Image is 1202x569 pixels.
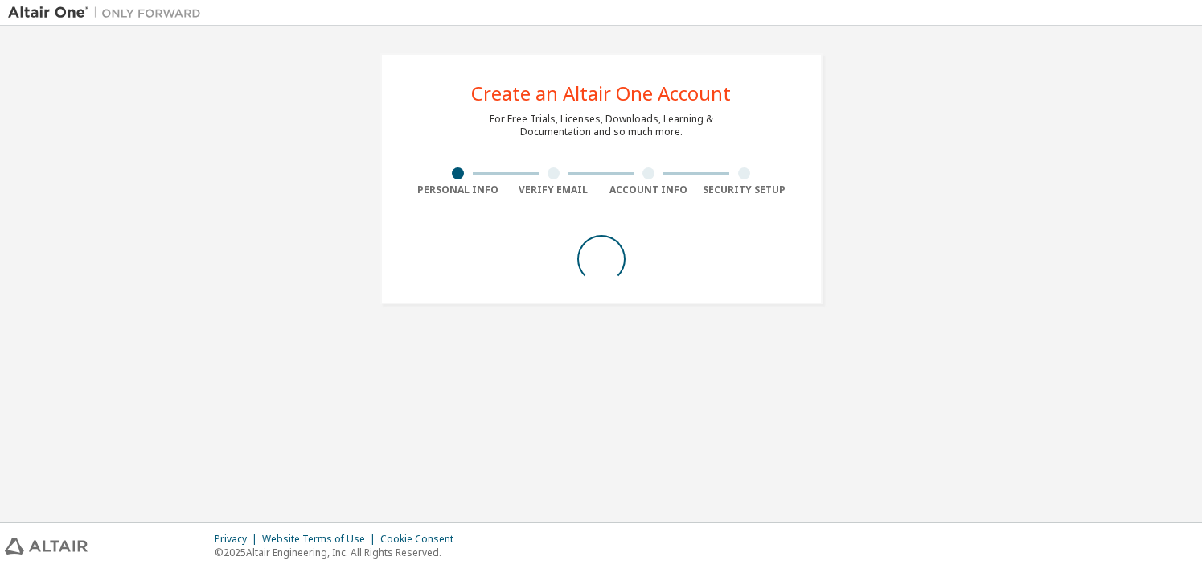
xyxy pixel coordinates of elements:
[5,538,88,555] img: altair_logo.svg
[601,183,697,196] div: Account Info
[471,84,731,103] div: Create an Altair One Account
[215,533,262,546] div: Privacy
[215,546,463,559] p: © 2025 Altair Engineering, Inc. All Rights Reserved.
[490,113,713,138] div: For Free Trials, Licenses, Downloads, Learning & Documentation and so much more.
[411,183,507,196] div: Personal Info
[8,5,209,21] img: Altair One
[696,183,792,196] div: Security Setup
[380,533,463,546] div: Cookie Consent
[506,183,601,196] div: Verify Email
[262,533,380,546] div: Website Terms of Use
